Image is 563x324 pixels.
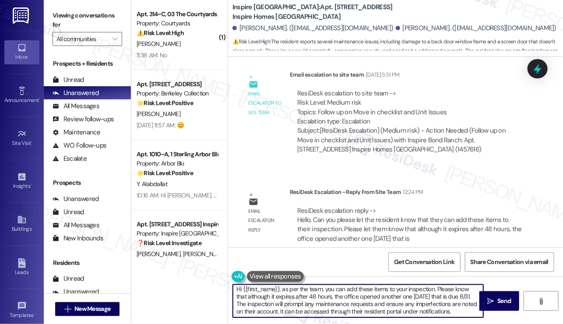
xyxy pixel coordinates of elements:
span: Send [497,296,511,306]
span: Y. Alabdallat [137,180,167,188]
span: Share Conversation via email [471,257,549,267]
i:  [64,306,71,313]
button: Get Conversation Link [388,252,460,272]
div: ResiDesk escalation reply -> Hello, Can you please let the resident know that they can add these ... [297,206,522,243]
div: WO Follow-ups [53,141,106,150]
a: Templates • [4,299,39,322]
div: Email escalation reply [249,207,283,235]
span: : The resident reports several maintenance issues, including damage to a back door window frame a... [232,37,563,75]
span: • [34,311,35,317]
div: Residents [44,258,131,268]
div: Email escalation to site team [249,89,283,117]
div: Email escalation to site team [290,70,530,82]
span: [PERSON_NAME] [137,110,180,118]
div: Unread [53,208,84,217]
span: Get Conversation Link [394,257,454,267]
div: [PERSON_NAME]. ([EMAIL_ADDRESS][DOMAIN_NAME]) [232,24,394,33]
strong: 🌟 Risk Level: Positive [137,169,193,177]
strong: ❓ Risk Level: Investigate [137,239,201,247]
div: Maintenance [53,128,101,137]
div: Unread [53,274,84,283]
div: Unanswered [53,88,99,98]
a: Insights • [4,169,39,193]
button: New Message [55,302,120,316]
span: [PERSON_NAME] [137,250,183,258]
input: All communities [56,32,108,46]
div: Prospects + Residents [44,59,131,68]
strong: ⚠️ Risk Level: High [137,29,184,37]
div: Prospects [44,178,131,187]
div: Apt. [STREET_ADDRESS] Inspire Homes [GEOGRAPHIC_DATA] [137,220,218,229]
button: Share Conversation via email [465,252,554,272]
div: All Messages [53,221,99,230]
i:  [538,298,544,305]
a: Site Visit • [4,127,39,150]
strong: ⚠️ Risk Level: High [232,38,270,45]
strong: 🌟 Risk Level: Positive [137,99,193,107]
a: Buildings [4,212,39,236]
div: All Messages [53,102,99,111]
div: Escalate [53,154,87,163]
div: [DATE] 5:51 PM [364,70,400,79]
div: Apt. 314~C, 03 The Courtyards Apartments [137,10,218,19]
div: Property: Berkeley Collection [137,89,218,98]
div: Property: Arbor Blu [137,159,218,168]
button: Send [479,291,519,311]
a: Leads [4,256,39,279]
textarea: Hi {{first_name}}, as per the team, you can add these items to your inspection. Please know that ... [233,285,483,317]
div: [PERSON_NAME]. ([EMAIL_ADDRESS][DOMAIN_NAME]) [396,24,557,33]
div: Unanswered [53,194,99,204]
span: New Message [74,304,110,313]
div: ResiDesk Escalation - Reply From Site Team [290,187,530,200]
div: Subject: [ResiDesk Escalation] (Medium risk) - Action Needed (Follow up on Move in checklist and ... [297,126,522,154]
label: Viewing conversations for [53,9,122,32]
div: Apt. [STREET_ADDRESS] [137,80,218,89]
div: Review follow-ups [53,115,114,124]
div: [DATE] 11:57 AM: 😊 [137,121,184,129]
div: Unanswered [53,287,99,296]
span: • [30,182,32,188]
div: Property: Courtyards [137,19,218,28]
i:  [487,298,494,305]
div: 12:24 PM [401,187,423,197]
a: Inbox [4,40,39,64]
div: ResiDesk escalation to site team -> Risk Level: Medium risk Topics: Follow up on Move in checklis... [297,89,522,127]
span: • [39,96,40,102]
span: [PERSON_NAME] [137,40,180,48]
span: • [32,139,33,145]
div: Apt. 1010~A, 1 Sterling Arbor Blu [137,150,218,159]
b: Inspire [GEOGRAPHIC_DATA]: Apt. [STREET_ADDRESS] Inspire Homes [GEOGRAPHIC_DATA] [232,3,408,21]
div: 11:38 AM: No [137,51,167,59]
div: Unread [53,75,84,85]
span: [PERSON_NAME] [183,250,229,258]
div: Property: Inspire [GEOGRAPHIC_DATA] [137,229,218,238]
div: New Inbounds [53,234,103,243]
img: ResiDesk Logo [13,7,31,24]
i:  [113,35,117,42]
